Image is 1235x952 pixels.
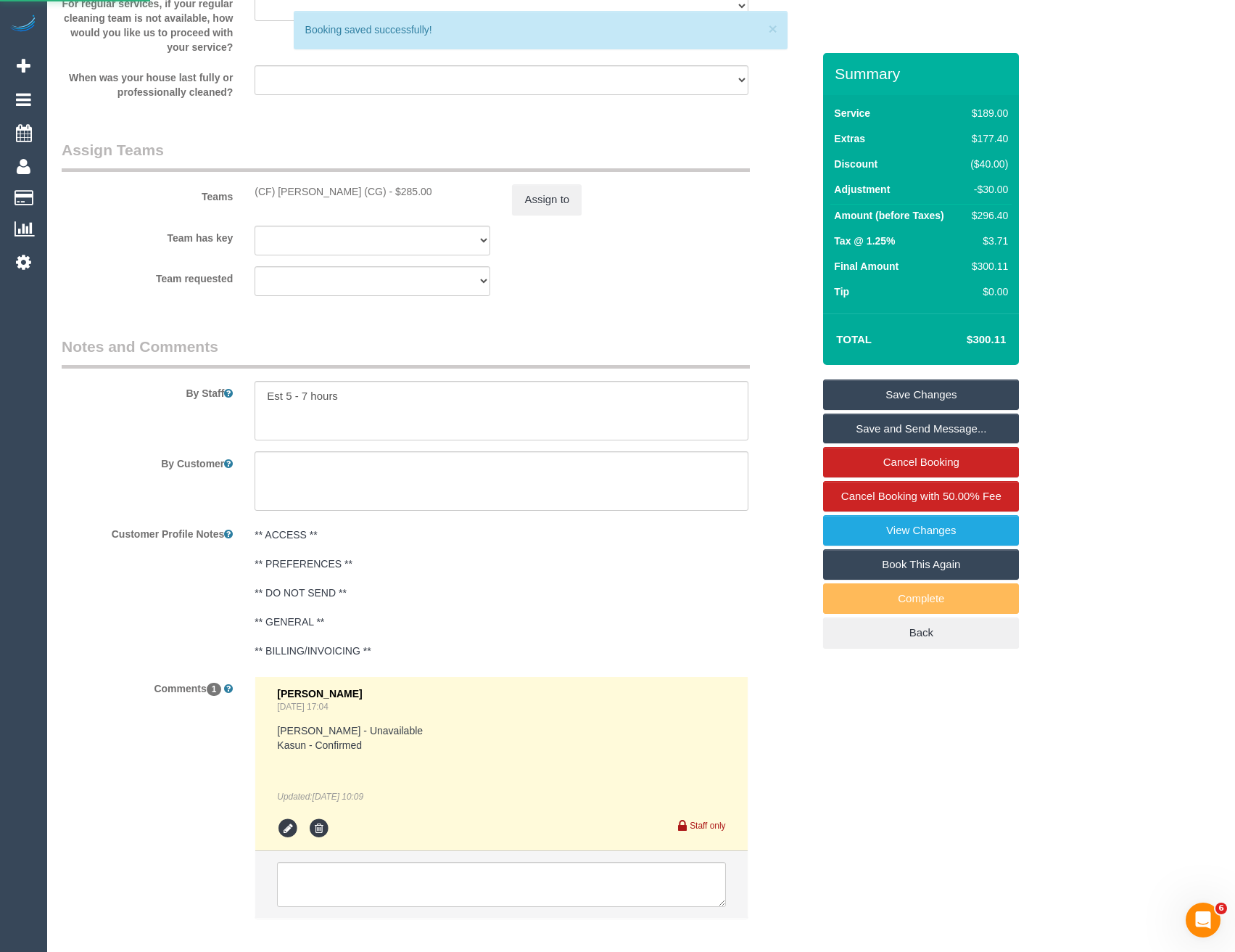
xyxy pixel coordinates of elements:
pre: [PERSON_NAME] - Unavailable Kasun - Confirmed [277,723,725,752]
em: Updated: [277,792,363,802]
label: Teams [51,184,244,204]
label: Adjustment [834,182,890,197]
div: $0.00 [965,284,1009,299]
h4: $300.11 [923,334,1006,346]
a: Save Changes [823,379,1019,410]
div: -$30.00 [965,182,1009,197]
a: Cancel Booking with 50.00% Fee [823,481,1019,512]
label: By Staff [51,381,244,401]
div: ($40.00) [965,157,1009,171]
label: Team has key [51,226,244,245]
strong: Total [836,333,872,345]
img: Automaid Logo [9,15,38,35]
div: 1 hour x $285.00/hour [255,184,490,199]
button: Assign to [512,184,582,215]
label: Comments [51,676,244,696]
a: Save and Send Message... [823,414,1019,444]
legend: Notes and Comments [62,336,750,369]
div: $189.00 [965,106,1009,120]
label: Final Amount [834,259,899,274]
small: Staff only [690,821,725,831]
a: Back [823,617,1019,648]
a: View Changes [823,515,1019,546]
iframe: Intercom live chat [1186,903,1220,937]
label: By Customer [51,451,244,471]
label: Service [834,106,870,120]
span: 6 [1215,903,1227,914]
label: Customer Profile Notes [51,522,244,541]
div: Booking saved successfully! [305,22,776,37]
label: Extras [834,131,865,146]
label: Tip [834,284,849,299]
a: Book This Again [823,549,1019,580]
a: Cancel Booking [823,447,1019,477]
div: $296.40 [965,208,1009,223]
button: × [769,21,777,36]
a: [DATE] 17:04 [277,702,329,712]
span: Cancel Booking with 50.00% Fee [841,490,1001,502]
label: When was your house last fully or professionally cleaned? [51,65,244,99]
label: Amount (before Taxes) [834,208,943,223]
legend: Assign Teams [62,139,750,172]
div: $3.71 [965,234,1009,248]
span: Oct 02, 2025 10:09 [313,792,364,802]
div: $177.40 [965,131,1009,146]
label: Discount [834,157,877,171]
label: Team requested [51,266,244,286]
span: 1 [207,683,222,696]
div: $300.11 [965,259,1009,274]
label: Tax @ 1.25% [834,234,895,248]
span: [PERSON_NAME] [277,688,362,699]
h3: Summary [835,65,1012,82]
